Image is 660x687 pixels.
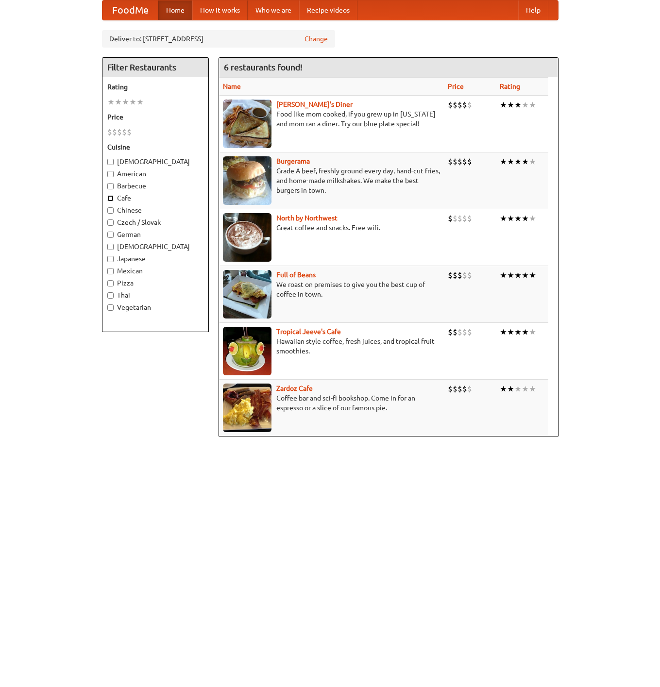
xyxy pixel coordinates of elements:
[192,0,248,20] a: How it works
[107,112,203,122] h5: Price
[107,171,114,177] input: American
[507,100,514,110] li: ★
[522,213,529,224] li: ★
[448,100,453,110] li: $
[457,327,462,337] li: $
[107,278,203,288] label: Pizza
[223,213,271,262] img: north.jpg
[276,328,341,335] a: Tropical Jeeve's Cafe
[223,100,271,148] img: sallys.jpg
[453,327,457,337] li: $
[500,213,507,224] li: ★
[102,30,335,48] div: Deliver to: [STREET_ADDRESS]
[112,127,117,137] li: $
[107,82,203,92] h5: Rating
[107,290,203,300] label: Thai
[248,0,299,20] a: Who we are
[102,0,158,20] a: FoodMe
[158,0,192,20] a: Home
[107,181,203,191] label: Barbecue
[224,63,303,72] ng-pluralize: 6 restaurants found!
[276,101,353,108] a: [PERSON_NAME]'s Diner
[223,156,271,205] img: burgerama.jpg
[305,34,328,44] a: Change
[107,219,114,226] input: Czech / Slovak
[522,270,529,281] li: ★
[507,327,514,337] li: ★
[107,232,114,238] input: German
[462,384,467,394] li: $
[107,218,203,227] label: Czech / Slovak
[107,266,203,276] label: Mexican
[107,268,114,274] input: Mexican
[276,271,316,279] b: Full of Beans
[514,270,522,281] li: ★
[448,83,464,90] a: Price
[223,384,271,432] img: zardoz.jpg
[457,100,462,110] li: $
[107,254,203,264] label: Japanese
[514,384,522,394] li: ★
[500,100,507,110] li: ★
[507,384,514,394] li: ★
[448,384,453,394] li: $
[136,97,144,107] li: ★
[107,304,114,311] input: Vegetarian
[223,393,440,413] p: Coffee bar and sci-fi bookshop. Come in for an espresso or a slice of our famous pie.
[448,213,453,224] li: $
[457,270,462,281] li: $
[127,127,132,137] li: $
[107,244,114,250] input: [DEMOGRAPHIC_DATA]
[276,385,313,392] a: Zardoz Cafe
[448,156,453,167] li: $
[457,384,462,394] li: $
[514,327,522,337] li: ★
[462,100,467,110] li: $
[223,83,241,90] a: Name
[102,58,208,77] h4: Filter Restaurants
[462,327,467,337] li: $
[529,213,536,224] li: ★
[107,193,203,203] label: Cafe
[107,169,203,179] label: American
[500,327,507,337] li: ★
[107,242,203,251] label: [DEMOGRAPHIC_DATA]
[500,384,507,394] li: ★
[276,214,338,222] a: North by Northwest
[115,97,122,107] li: ★
[223,109,440,129] p: Food like mom cooked, if you grew up in [US_STATE] and mom ran a diner. Try our blue plate special!
[467,327,472,337] li: $
[223,270,271,318] img: beans.jpg
[223,223,440,233] p: Great coffee and snacks. Free wifi.
[276,157,310,165] b: Burgerama
[107,230,203,239] label: German
[453,213,457,224] li: $
[518,0,548,20] a: Help
[107,292,114,299] input: Thai
[507,213,514,224] li: ★
[122,97,129,107] li: ★
[122,127,127,137] li: $
[107,97,115,107] li: ★
[514,100,522,110] li: ★
[529,270,536,281] li: ★
[507,156,514,167] li: ★
[507,270,514,281] li: ★
[522,156,529,167] li: ★
[467,100,472,110] li: $
[107,195,114,201] input: Cafe
[453,100,457,110] li: $
[453,384,457,394] li: $
[500,270,507,281] li: ★
[107,205,203,215] label: Chinese
[107,183,114,189] input: Barbecue
[500,156,507,167] li: ★
[107,142,203,152] h5: Cuisine
[107,256,114,262] input: Japanese
[107,302,203,312] label: Vegetarian
[467,270,472,281] li: $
